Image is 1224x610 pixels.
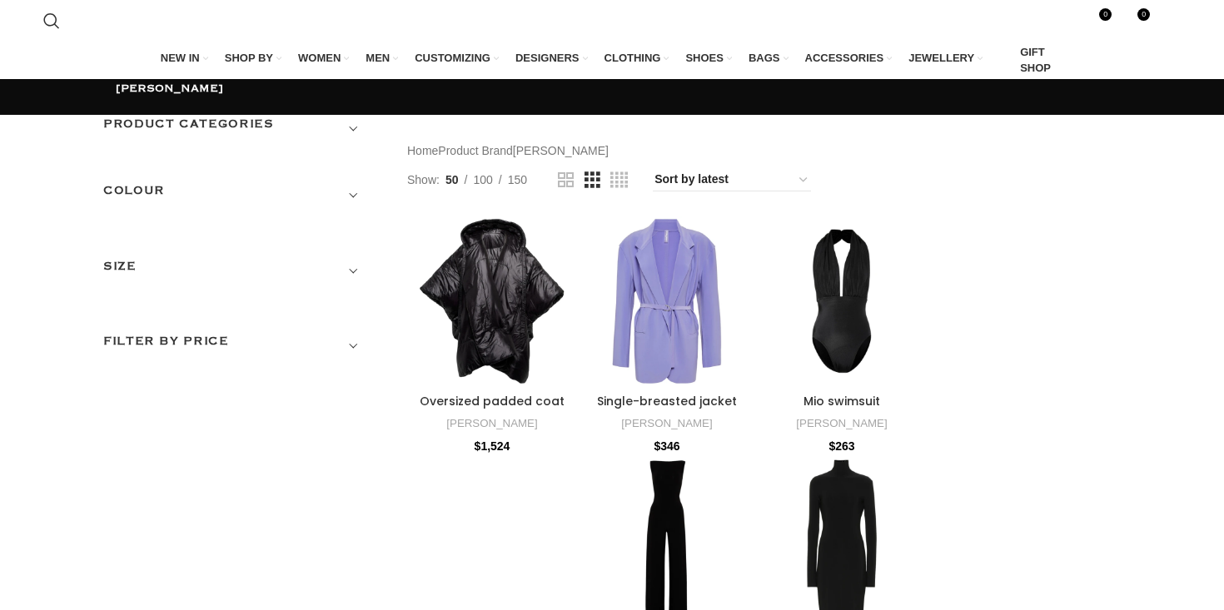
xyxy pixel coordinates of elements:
span: 50 [445,173,459,186]
a: ACCESSORIES [805,41,893,76]
a: CLOTHING [605,41,669,76]
span: 150 [508,173,527,186]
span: $ [654,439,660,453]
span: SHOP BY [225,51,273,66]
div: Main navigation [35,41,1190,79]
span: [PERSON_NAME] [513,141,609,160]
a: 0 [1078,4,1112,37]
span: GIFT SHOP [1020,45,1063,75]
a: 0 [1117,4,1151,37]
a: [PERSON_NAME] [446,417,537,429]
a: BAGS [749,41,789,76]
bdi: 346 [654,439,679,453]
h3: Product categories [103,115,370,143]
span: CLOTHING [605,51,661,66]
a: Single-breasted jacket [597,393,737,409]
span: ACCESSORIES [805,51,884,66]
span: SHOES [685,51,724,66]
a: Mio swimsuit [804,393,880,409]
nav: Breadcrumb [407,141,609,160]
a: 100 [467,171,498,189]
a: [PERSON_NAME] [796,417,887,429]
div: My Wishlist [1117,4,1151,37]
bdi: 1,524 [475,439,510,453]
span: WOMEN [298,51,341,66]
select: Shop order [653,168,811,191]
a: DESIGNERS [515,41,588,76]
a: Search [35,4,68,37]
a: JEWELLERY [908,41,983,76]
span: $ [828,439,835,453]
a: Oversized padded coat [420,393,565,409]
span: CUSTOMIZING [415,51,490,66]
a: Grid view 4 [610,170,628,191]
bdi: 263 [828,439,854,453]
a: SHOP BY [225,41,281,76]
h3: COLOUR [103,181,370,210]
a: WOMEN [298,41,349,76]
span: DESIGNERS [515,51,580,66]
span: Show [407,171,440,189]
img: GiftBag [999,53,1014,68]
a: Home [407,141,438,160]
span: 0 [1099,8,1112,21]
span: MEN [366,51,390,66]
a: MEN [366,41,398,76]
span: NEW IN [161,51,200,66]
h3: SIZE [103,257,370,285]
a: [PERSON_NAME] [621,417,712,429]
a: GIFT SHOP [999,41,1063,79]
span: 100 [473,173,492,186]
span: $ [475,439,481,453]
a: CUSTOMIZING [415,41,499,76]
a: 50 [440,171,465,189]
span: BAGS [749,51,780,66]
a: NEW IN [161,41,208,76]
a: Grid view 3 [585,170,600,191]
h3: Filter by price [103,332,370,360]
a: Grid view 2 [558,170,574,191]
span: Product Brand [438,141,513,160]
a: SHOES [685,41,732,76]
span: 0 [1137,8,1150,21]
span: JEWELLERY [908,51,974,66]
a: 150 [502,171,533,189]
